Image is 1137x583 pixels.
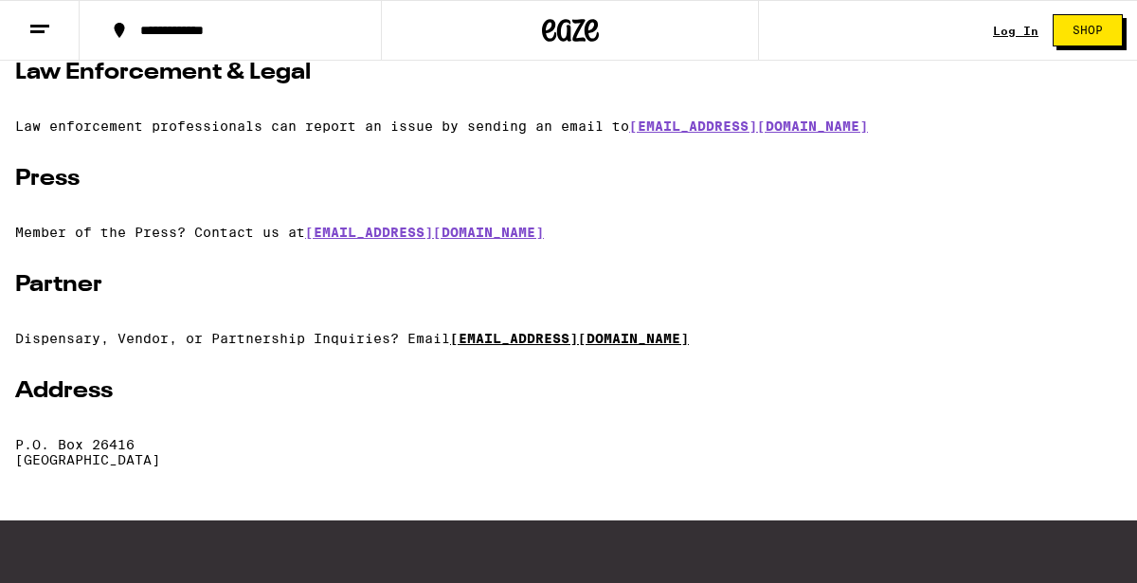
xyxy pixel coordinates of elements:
h2: Law Enforcement & Legal [15,58,1122,88]
p: Dispensary, Vendor, or Partnership Inquiries? Email [15,331,1122,346]
span: Shop [1073,25,1103,36]
p: Member of the Press? Contact us at [15,225,1122,240]
h2: Partner [15,270,1122,301]
a: Shop [1038,14,1137,46]
button: Shop [1053,14,1123,46]
a: [EMAIL_ADDRESS][DOMAIN_NAME] [629,118,868,134]
a: Log In [993,25,1038,37]
a: [EMAIL_ADDRESS][DOMAIN_NAME] [305,225,544,240]
p: P.O. Box 26416 [GEOGRAPHIC_DATA] [15,437,1122,467]
span: Hi. Need any help? [11,13,136,28]
a: [EMAIL_ADDRESS][DOMAIN_NAME] [450,331,689,346]
p: Law enforcement professionals can report an issue by sending an email to [15,118,1122,134]
h2: Press [15,164,1122,194]
h2: Address [15,376,1122,407]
